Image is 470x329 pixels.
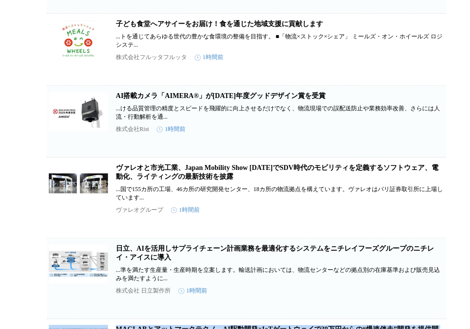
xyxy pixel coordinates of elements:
p: ...ける品質管理の精度とスピードを飛躍的に向上させるだけでなく、物流現場での誤配送防止や業務効率改善、さらには人流・行動解析を通... [116,104,444,121]
p: 株式会社 日立製作所 [116,287,171,295]
img: AI搭載カメラ「AIMERA®」が2025年度グッドデザイン賞を受賞 [49,92,108,131]
p: 株式会社Rist [116,125,149,133]
p: ...準を満たす生産量・生産時期を立案します。輸送計画においては、物流センターなどの拠点別の在庫基準および販売見込みを満たすように... [116,266,444,283]
a: ヴァレオと市光工業、Japan Mobility Show [DATE]でSDV時代のモビリティを定義するソフトウェア、電動化、ライティングの最新技術を披露 [116,164,438,180]
time: 1時間前 [179,287,207,295]
a: 子ども食堂へアサイーをお届け！食を通じた地域支援に貢献します [116,20,323,28]
p: ...国で155カ所の工場、46カ所の研究開発センター、18カ所の物流拠点を構えています。ヴァレオはパリ証券取引所に上場しています... [116,185,444,202]
p: 株式会社フルッタフルッタ [116,53,187,62]
time: 1時間前 [195,53,223,62]
p: ヴァレオグループ [116,206,163,214]
a: AI搭載カメラ「AIMERA®」が[DATE]年度グッドデザイン賞を受賞 [116,92,326,99]
time: 1時間前 [157,125,185,133]
time: 1時間前 [171,206,200,214]
img: 日立、AIを活用しサプライチェーン計画業務を最適化するシステムをニチレイフーズグループのニチレイ・アイスに導入 [49,244,108,284]
img: 子ども食堂へアサイーをお届け！食を通じた地域支援に貢献します [49,20,108,59]
a: 日立、AIを活用しサプライチェーン計画業務を最適化するシステムをニチレイフーズグループのニチレイ・アイスに導入 [116,245,434,261]
img: ヴァレオと市光工業、Japan Mobility Show 2025でSDV時代のモビリティを定義するソフトウェア、電動化、ライティングの最新技術を披露 [49,164,108,203]
p: ...トを通じてあらゆる世代の豊かな食環境の整備を目指す。 ■「物流×ストック×シェア」 ミールズ・オン・ホイールズ ロジシステ... [116,33,444,49]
